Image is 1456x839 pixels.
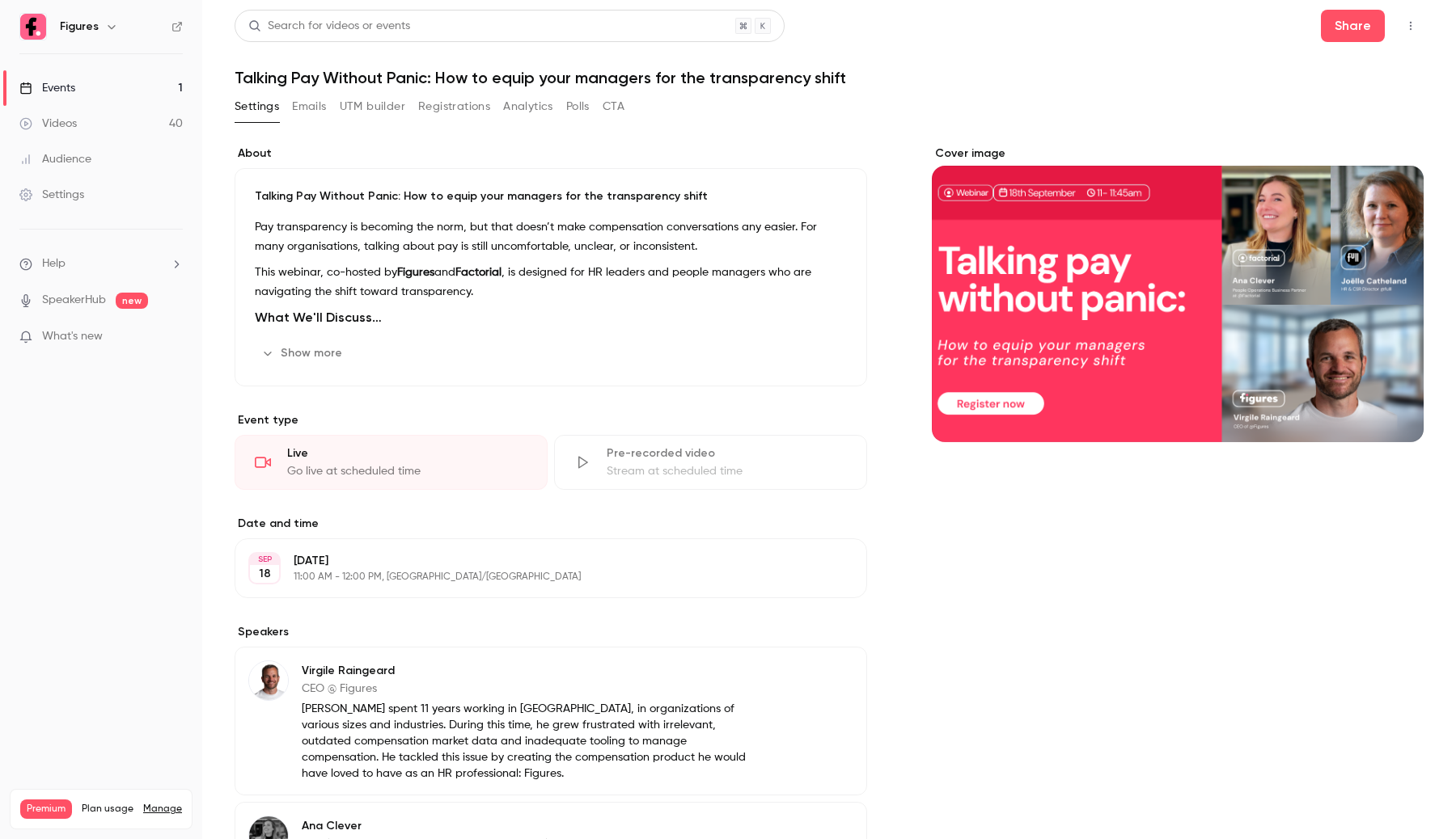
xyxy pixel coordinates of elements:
[340,94,405,120] button: UTM builder
[19,151,91,167] div: Audience
[302,663,762,679] p: Virgile Raingeard
[19,116,77,132] div: Videos
[503,94,553,120] button: Analytics
[302,701,762,782] p: [PERSON_NAME] spent 11 years working in [GEOGRAPHIC_DATA], in organizations of various sizes and ...
[287,463,527,479] div: Go live at scheduled time
[455,267,502,278] strong: Factorial
[42,255,66,272] span: Help
[302,818,762,834] p: Ana Clever
[249,661,288,700] img: Virgile Raingeard
[19,80,75,96] div: Events
[932,145,1424,442] section: Cover image
[82,803,133,816] span: Plan usage
[603,94,624,120] button: CTA
[235,145,867,162] label: About
[116,293,148,309] span: new
[248,18,410,35] div: Search for videos or events
[143,803,182,816] a: Manage
[255,217,847,256] p: Pay transparency is becoming the norm, but that doesn’t make compensation conversations any easie...
[235,435,548,490] div: LiveGo live at scheduled time
[235,94,279,120] button: Settings
[255,188,847,204] p: Talking Pay Without Panic: How to equip your managers for the transparency shift
[566,94,590,120] button: Polls
[294,553,781,569] p: [DATE]
[292,94,326,120] button: Emails
[932,145,1424,162] label: Cover image
[20,14,46,40] img: Figures
[235,624,867,640] label: Speakers
[554,435,867,490] div: Pre-recorded videoStream at scheduled time
[235,412,867,428] p: Event type
[235,516,867,532] label: Date and time
[294,571,781,584] p: 11:00 AM - 12:00 PM, [GEOGRAPHIC_DATA]/[GEOGRAPHIC_DATA]
[235,68,1424,87] h1: Talking Pay Without Panic: How to equip your managers for the transparency shift
[607,463,847,479] div: Stream at scheduled time
[302,681,762,697] p: CEO @ Figures
[60,19,99,35] h6: Figures
[20,799,72,819] span: Premium
[397,267,434,278] strong: Figures
[42,292,106,309] a: SpeakerHub
[42,328,103,345] span: What's new
[607,445,847,462] div: Pre-recorded video
[255,308,847,327] h3: What We'll Discuss
[255,340,352,366] button: Show more
[255,263,847,301] p: This webinar, co-hosted by and , is designed for HR leaders and people managers who are navigatin...
[19,187,84,203] div: Settings
[19,255,183,272] li: help-dropdown-opener
[1321,10,1385,42] button: Share
[250,554,279,565] div: SEP
[259,566,271,582] p: 18
[418,94,490,120] button: Registrations
[235,647,867,795] div: Virgile RaingeardVirgile RaingeardCEO @ Figures[PERSON_NAME] spent 11 years working in [GEOGRAPHI...
[287,445,527,462] div: Live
